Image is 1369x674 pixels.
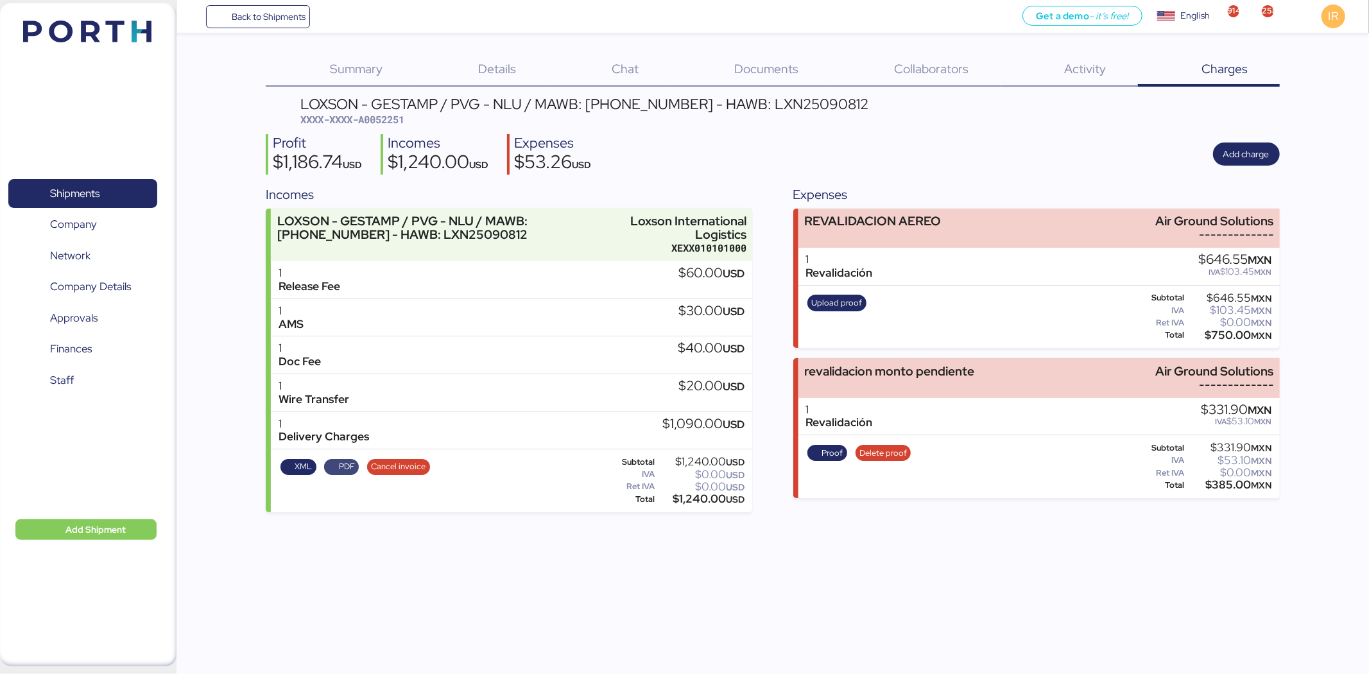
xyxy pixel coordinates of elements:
div: Loxson International Logistics [630,214,746,241]
div: English [1180,9,1210,22]
span: Approvals [50,309,98,327]
span: MXN [1252,293,1272,304]
span: Shipments [50,184,99,203]
div: $1,090.00 [662,417,745,431]
div: $60.00 [678,266,745,281]
span: USD [723,304,745,318]
div: IVA [1133,456,1185,465]
div: Total [1133,481,1185,490]
span: USD [470,159,489,171]
span: MXN [1252,305,1272,316]
span: Collaborators [894,60,969,77]
div: REVALIDACION AEREO [804,214,941,228]
div: $30.00 [678,304,745,318]
span: Summary [330,60,383,77]
div: $385.00 [1187,480,1272,490]
button: Menu [184,6,206,28]
div: 1 [279,304,304,318]
div: $646.55 [1199,253,1272,267]
span: Charges [1201,60,1248,77]
div: Expenses [515,134,592,153]
span: USD [726,494,745,505]
div: AMS [279,318,304,331]
a: Approvals [8,304,157,333]
span: PDF [339,460,355,474]
div: Total [1133,331,1185,340]
div: $0.00 [657,470,745,480]
div: $0.00 [1187,318,1272,327]
a: Finances [8,334,157,364]
div: $53.10 [1187,456,1272,465]
span: USD [723,379,745,393]
span: XML [295,460,312,474]
span: Activity [1064,60,1106,77]
button: Cancel invoice [367,459,430,476]
div: IVA [1133,306,1185,315]
div: $20.00 [678,379,745,393]
div: $331.90 [1187,443,1272,453]
div: Doc Fee [279,355,321,368]
div: Ret IVA [606,482,655,491]
span: Finances [50,340,92,358]
span: MXN [1255,417,1272,427]
div: $103.45 [1199,267,1272,277]
button: Proof [807,445,847,462]
div: Revalidación [806,416,873,429]
span: XXXX-XXXX-A0052251 [300,113,404,126]
a: Shipments [8,179,157,209]
span: IVA [1216,417,1227,427]
span: Proof [822,446,843,460]
span: MXN [1252,317,1272,329]
span: IVA [1209,267,1221,277]
div: ------------- [1155,228,1273,241]
span: MXN [1248,403,1272,417]
span: Details [478,60,516,77]
div: 1 [279,417,369,431]
div: Revalidación [806,266,873,280]
a: Company Details [8,272,157,302]
span: Staff [50,371,74,390]
span: USD [723,266,745,281]
div: Total [606,495,655,504]
div: Subtotal [1133,444,1185,453]
div: Delivery Charges [279,430,369,444]
span: USD [726,481,745,493]
div: $0.00 [1187,468,1272,478]
span: Company Details [50,277,131,296]
span: MXN [1255,267,1272,277]
span: USD [723,341,745,356]
span: MXN [1252,442,1272,454]
span: USD [726,469,745,481]
div: LOXSON - GESTAMP / PVG - NLU / MAWB: [PHONE_NUMBER] - HAWB: LXN25090812 [300,97,868,111]
div: Air Ground Solutions [1155,214,1273,228]
div: Incomes [388,134,489,153]
div: $1,240.00 [657,494,745,504]
div: Incomes [266,185,752,204]
div: $331.90 [1201,403,1272,417]
span: IR [1329,8,1338,24]
div: $646.55 [1187,293,1272,303]
span: Cancel invoice [371,460,426,474]
div: XEXX010101000 [630,241,746,255]
span: Documents [734,60,798,77]
div: $53.10 [1201,417,1272,426]
div: LOXSON - GESTAMP / PVG - NLU / MAWB: [PHONE_NUMBER] - HAWB: LXN25090812 [277,214,623,241]
div: Expenses [793,185,1280,204]
div: Profit [273,134,363,153]
span: Back to Shipments [232,9,306,24]
a: Network [8,241,157,271]
span: MXN [1252,455,1272,467]
span: USD [723,417,745,431]
div: Subtotal [1133,293,1185,302]
button: Delete proof [856,445,911,462]
div: Ret IVA [1133,318,1185,327]
div: 1 [279,266,340,280]
span: MXN [1252,467,1272,479]
div: $1,186.74 [273,153,363,175]
a: Staff [8,365,157,395]
div: $40.00 [678,341,745,356]
div: IVA [606,470,655,479]
span: MXN [1252,480,1272,491]
span: MXN [1252,330,1272,341]
span: Network [50,246,90,265]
